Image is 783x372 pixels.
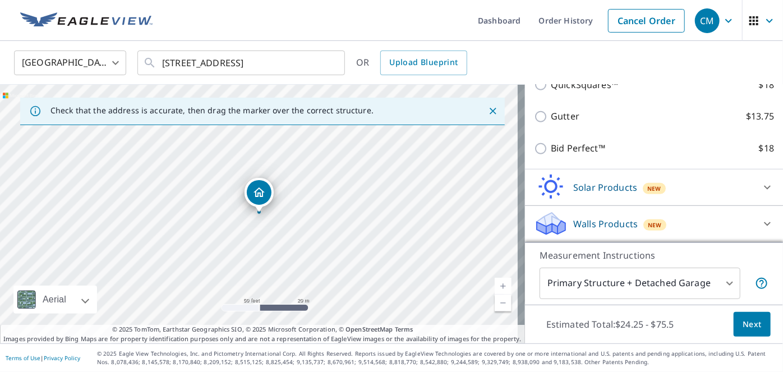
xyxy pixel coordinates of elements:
div: Primary Structure + Detached Garage [540,268,740,299]
p: Check that the address is accurate, then drag the marker over the correct structure. [50,105,374,116]
p: Walls Products [573,217,638,231]
button: Close [486,104,500,118]
button: Next [734,312,771,337]
input: Search by address or latitude-longitude [162,47,322,79]
a: Privacy Policy [44,354,80,362]
p: Measurement Instructions [540,249,768,262]
p: Estimated Total: $24.25 - $75.5 [537,312,683,337]
a: Current Level 19, Zoom In [495,278,512,295]
p: $13.75 [746,109,774,123]
div: OR [356,50,467,75]
span: Your report will include the primary structure and a detached garage if one exists. [755,277,768,290]
a: Upload Blueprint [380,50,467,75]
div: Aerial [39,286,70,314]
a: Terms of Use [6,354,40,362]
p: $18 [759,78,774,92]
a: Terms [395,325,413,333]
p: © 2025 Eagle View Technologies, Inc. and Pictometry International Corp. All Rights Reserved. Repo... [97,350,777,366]
div: [GEOGRAPHIC_DATA] [14,47,126,79]
span: Next [743,318,762,332]
span: Upload Blueprint [389,56,458,70]
div: CM [695,8,720,33]
img: EV Logo [20,12,153,29]
div: Dropped pin, building 1, Residential property, 885 The Old Station Ct Woodbine, MD 21797 [245,178,274,213]
a: Current Level 19, Zoom Out [495,295,512,311]
p: QuickSquares™ [551,78,618,92]
p: Bid Perfect™ [551,141,605,155]
p: Gutter [551,109,579,123]
span: New [647,184,661,193]
p: | [6,355,80,361]
p: Solar Products [573,181,637,194]
p: $18 [759,141,774,155]
div: Aerial [13,286,97,314]
span: © 2025 TomTom, Earthstar Geographics SIO, © 2025 Microsoft Corporation, © [112,325,413,334]
div: Walls ProductsNew [534,210,774,237]
a: Cancel Order [608,9,685,33]
a: OpenStreetMap [346,325,393,333]
span: New [648,221,662,229]
div: Solar ProductsNew [534,174,774,201]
